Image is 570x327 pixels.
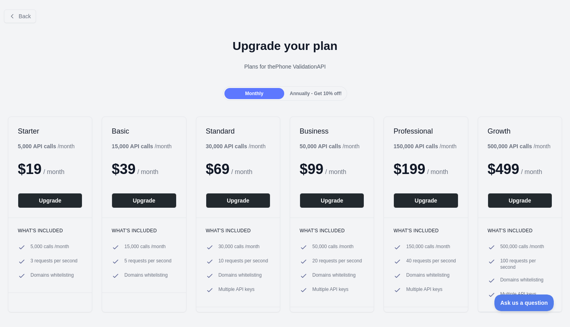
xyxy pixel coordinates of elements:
[393,161,425,177] span: $ 199
[488,143,532,149] b: 500,000 API calls
[206,142,266,150] div: / month
[393,142,456,150] div: / month
[206,161,230,177] span: $ 69
[300,143,341,149] b: 50,000 API calls
[494,294,554,311] iframe: Toggle Customer Support
[488,126,552,136] h2: Growth
[393,143,438,149] b: 150,000 API calls
[300,161,323,177] span: $ 99
[488,142,551,150] div: / month
[300,126,364,136] h2: Business
[300,142,359,150] div: / month
[206,143,247,149] b: 30,000 API calls
[488,161,519,177] span: $ 499
[393,126,458,136] h2: Professional
[206,126,270,136] h2: Standard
